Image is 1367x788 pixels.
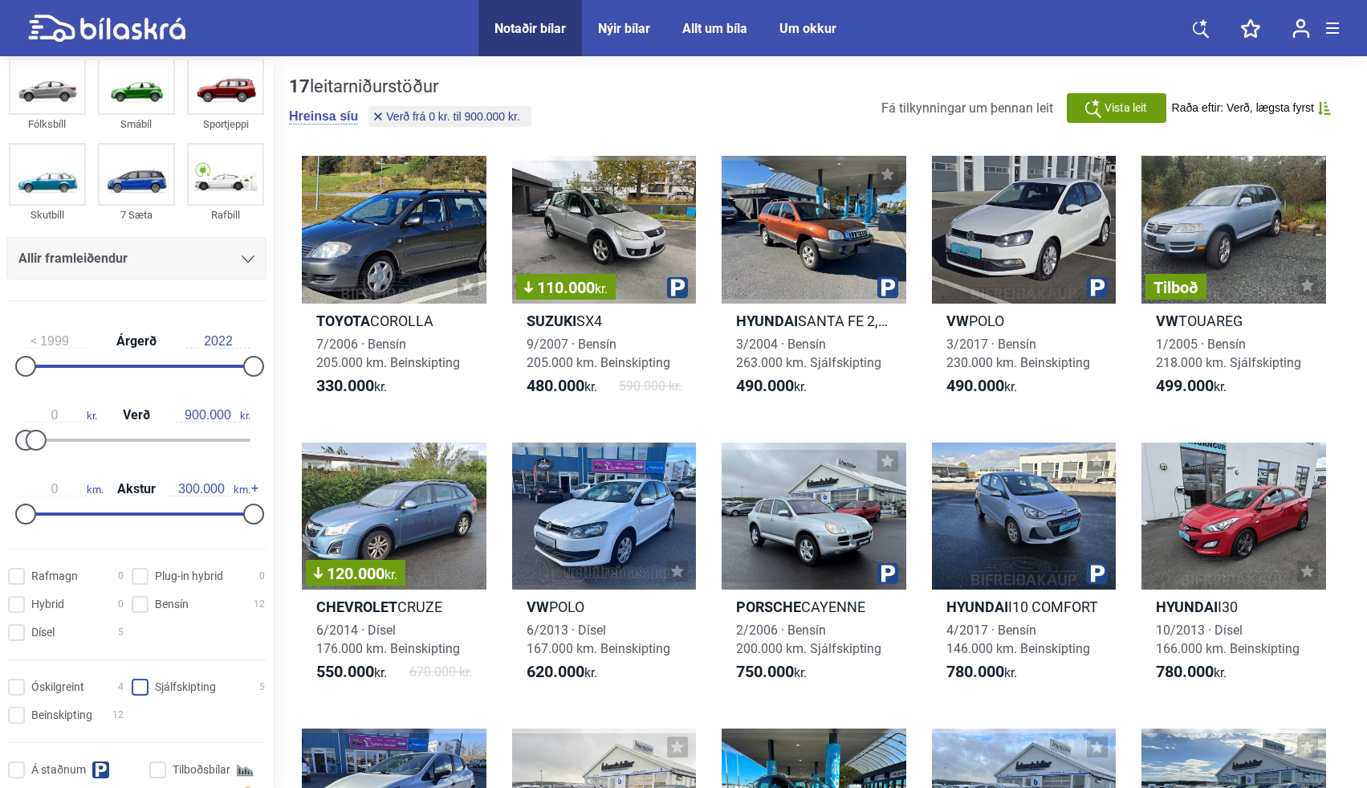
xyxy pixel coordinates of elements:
h2: SANTA FE 2,7 V6 [722,312,906,330]
a: Allt um bíla [682,21,747,36]
img: user-login.svg [1292,18,1310,39]
span: 3/2017 · Bensín 230.000 km. Beinskipting [946,337,1090,370]
span: Hybrid [31,596,64,613]
img: parking.png [877,563,898,584]
span: Allir framleiðendur [18,247,128,270]
a: HyundaiSANTA FE 2,7 V63/2004 · Bensín263.000 km. Sjálfskipting490.000kr. [722,156,906,410]
span: 12 [254,596,265,613]
span: Óskilgreint [31,679,84,696]
span: Sjálfskipting [155,679,216,696]
b: VW [1156,312,1178,329]
span: km. [169,482,250,496]
span: kr. [1156,377,1227,396]
span: kr. [527,663,597,682]
span: kr. [595,281,608,296]
span: kr. [22,408,97,423]
div: Skutbíll [9,206,86,224]
span: kr. [316,377,387,396]
span: Akstur [113,483,160,496]
a: 110.000kr.SuzukiSX49/2007 · Bensín205.000 km. Beinskipting480.000kr.590.000 kr. [512,156,697,410]
span: Plug-in hybrid [155,568,223,585]
div: Um okkur [779,21,836,36]
b: 780.000 [1156,662,1214,681]
img: parking.png [877,277,898,298]
span: 0 [118,596,124,613]
h2: CRUZE [302,598,486,616]
a: Notaðir bílar [494,21,566,36]
div: Rafbíll [187,206,264,224]
span: Fá tilkynningar um þennan leit [881,100,1053,116]
span: 110.000 [524,280,608,296]
b: 490.000 [736,376,794,395]
a: HyundaiI3010/2013 · Dísel166.000 km. Beinskipting780.000kr. [1141,443,1326,697]
b: 750.000 [736,662,794,681]
b: 17 [289,76,310,96]
a: HyundaiI10 COMFORT4/2017 · Bensín146.000 km. Beinskipting780.000kr. [932,443,1117,697]
span: 2/2006 · Bensín 200.000 km. Sjálfskipting [736,623,881,656]
b: Toyota [316,312,370,329]
span: kr. [384,567,397,582]
a: Nýir bílar [598,21,650,36]
span: 1/2005 · Bensín 218.000 km. Sjálfskipting [1156,337,1301,370]
h2: POLO [932,312,1117,330]
div: leitarniðurstöður [289,76,535,97]
h2: I30 [1141,598,1326,616]
span: 5 [259,679,265,696]
b: 780.000 [946,662,1004,681]
a: PorscheCAYENNE2/2006 · Bensín200.000 km. Sjálfskipting750.000kr. [722,443,906,697]
h2: SX4 [512,312,697,330]
b: 330.000 [316,376,374,395]
div: 7 Sæta [98,206,175,224]
span: 670.000 kr. [409,663,472,682]
span: Verð [119,409,154,422]
span: kr. [527,377,597,396]
span: 9/2007 · Bensín 205.000 km. Beinskipting [527,337,670,370]
span: 12 [112,707,124,724]
span: 0 [259,568,265,585]
img: parking.png [1087,563,1108,584]
span: Árgerð [112,335,161,348]
b: 480.000 [527,376,584,395]
span: Raða eftir: Verð, lægsta fyrst [1172,101,1314,115]
b: Porsche [736,598,801,615]
span: kr. [1156,663,1227,682]
span: Tilboð [1153,280,1198,296]
span: 5 [118,624,124,641]
span: 4/2017 · Bensín 146.000 km. Beinskipting [946,623,1090,656]
span: Verð frá 0 kr. til 900.000 kr. [386,111,520,122]
span: 120.000 [314,565,397,582]
h2: CAYENNE [722,598,906,616]
span: Rafmagn [31,568,78,585]
b: Suzuki [527,312,576,329]
button: Hreinsa síu [289,108,358,125]
b: 499.000 [1156,376,1214,395]
b: Hyundai [736,312,798,329]
span: 6/2014 · Dísel 176.000 km. Beinskipting [316,623,460,656]
span: Á staðnum [31,761,86,778]
img: parking.png [667,277,688,298]
span: kr. [736,663,807,682]
b: Hyundai [1156,598,1218,615]
b: Hyundai [946,598,1008,615]
button: Raða eftir: Verð, lægsta fyrst [1172,101,1331,115]
span: km. [22,482,104,496]
b: 550.000 [316,662,374,681]
div: Smábíl [98,115,175,133]
span: Beinskipting [31,707,92,724]
button: Verð frá 0 kr. til 900.000 kr. [368,106,531,127]
span: 590.000 kr. [619,377,681,396]
b: VW [527,598,549,615]
div: Fólksbíll [9,115,86,133]
h2: COROLLA [302,312,486,330]
a: VWPOLO6/2013 · Dísel167.000 km. Beinskipting620.000kr. [512,443,697,697]
b: Chevrolet [316,598,397,615]
a: TilboðVWTOUAREG1/2005 · Bensín218.000 km. Sjálfskipting499.000kr. [1141,156,1326,410]
span: 7/2006 · Bensín 205.000 km. Beinskipting [316,337,460,370]
span: kr. [736,377,807,396]
div: Sportjeppi [187,115,264,133]
span: Dísel [31,624,55,641]
span: 0 [118,568,124,585]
